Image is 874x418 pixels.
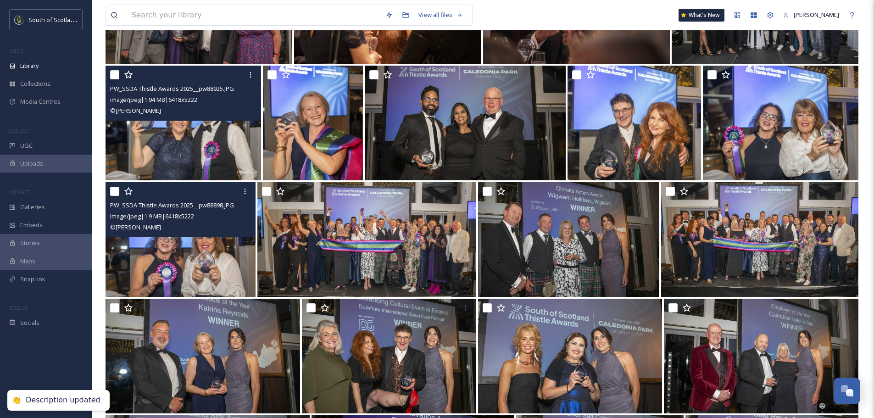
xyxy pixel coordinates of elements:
span: image/jpeg | 1.9 MB | 6418 x 5222 [110,212,194,220]
a: [PERSON_NAME] [779,6,844,24]
img: PW_SSDA Thistle Awards 2025__pw88834.JPG [664,299,858,413]
span: image/jpeg | 1.94 MB | 6418 x 5222 [110,95,197,104]
img: PW_SSDA Thistle Awards 2025__pw88856.JPG [302,299,476,413]
span: Stories [20,239,40,247]
img: images.jpeg [15,15,24,24]
a: What's New [679,9,724,22]
img: PW_SSDA Thistle Awards 2025__pw88925.JPG [106,66,261,180]
span: PW_SSDA Thistle Awards 2025__pw88898.JPG [110,201,234,209]
span: Media Centres [20,97,61,106]
span: Embeds [20,221,43,229]
span: Maps [20,257,35,266]
span: © [PERSON_NAME] [110,223,161,231]
img: PW_SSDA Thistle Awards 2025__pw88939.JPG [263,66,363,180]
span: © [PERSON_NAME] [110,106,161,115]
img: PW_SSDA Thistle Awards 2025__pw88873.JPG [106,299,300,413]
span: COLLECT [9,127,29,134]
a: View all files [414,6,468,24]
span: Uploads [20,159,43,168]
div: 👏 [12,396,21,405]
img: PW_SSDA Thistle Awards 2025__pw88906.JPG [703,66,858,180]
span: Collections [20,79,50,88]
img: PW_SSDA Thistle Awards 2025__pw88883.JPG [661,182,858,297]
img: PW_SSDA Thistle Awards 2025__pw88869.JPG [478,182,659,297]
img: PW_SSDA Thistle Awards 2025__pw88892.JPG [257,182,476,297]
input: Search your library [127,5,381,25]
span: Galleries [20,203,45,212]
span: Library [20,61,39,70]
span: [PERSON_NAME] [794,11,839,19]
span: WIDGETS [9,189,30,195]
img: PW_SSDA Thistle Awards 2025__pw88946.JPG [365,66,566,180]
span: PW_SSDA Thistle Awards 2025__pw88925.JPG [110,84,234,93]
span: MEDIA [9,47,25,54]
span: Socials [20,318,39,327]
span: SOCIALS [9,304,28,311]
div: Description updated [26,396,100,405]
button: Open Chat [834,378,860,404]
img: PW_SSDA Thistle Awards 2025__pw88850.JPG [478,299,662,413]
span: SnapLink [20,275,45,284]
img: PW_SSDA Thistle Awards 2025__pw88911.JPG [568,66,701,180]
span: South of Scotland Destination Alliance [28,15,133,24]
span: UGC [20,141,33,150]
img: PW_SSDA Thistle Awards 2025__pw88898.JPG [106,182,256,297]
